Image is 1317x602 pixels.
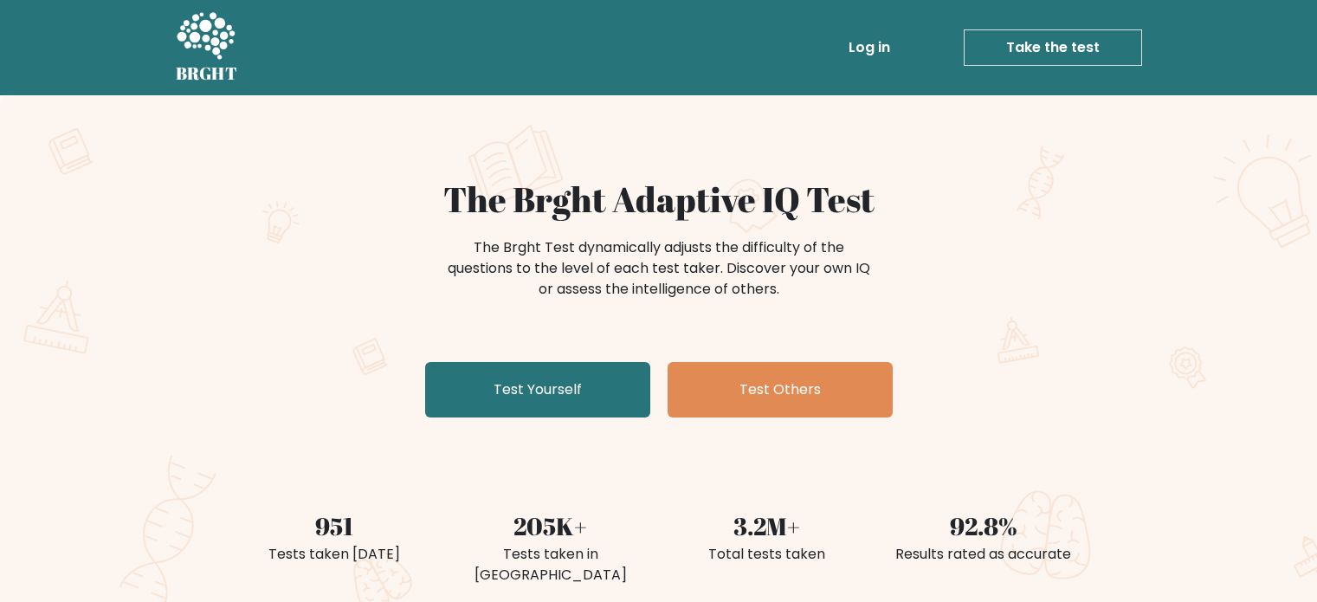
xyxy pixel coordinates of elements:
div: Results rated as accurate [886,544,1081,565]
a: Log in [842,30,897,65]
a: Test Yourself [425,362,650,418]
div: The Brght Test dynamically adjusts the difficulty of the questions to the level of each test take... [442,237,875,300]
div: 205K+ [453,508,649,544]
a: BRGHT [176,7,238,88]
div: 92.8% [886,508,1081,544]
a: Test Others [668,362,893,418]
div: Tests taken in [GEOGRAPHIC_DATA] [453,544,649,586]
div: Total tests taken [669,544,865,565]
a: Take the test [964,29,1142,66]
div: Tests taken [DATE] [236,544,432,565]
h1: The Brght Adaptive IQ Test [236,178,1081,220]
h5: BRGHT [176,63,238,84]
div: 3.2M+ [669,508,865,544]
div: 951 [236,508,432,544]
